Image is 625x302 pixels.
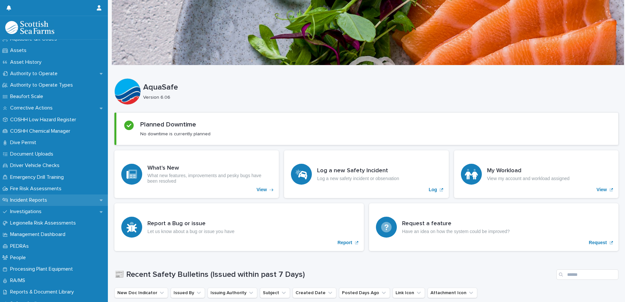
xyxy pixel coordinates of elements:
[8,266,78,272] p: Processing Plant Equipment
[8,140,42,146] p: Dive Permit
[8,174,69,180] p: Emergency Drill Training
[147,220,234,227] h3: Report a Bug or issue
[8,186,67,192] p: Fire Risk Assessments
[597,187,607,193] p: View
[8,162,65,169] p: Driver Vehicle Checks
[8,277,30,284] p: RA/MS
[556,269,618,280] input: Search
[284,150,448,198] a: Log
[257,187,267,193] p: View
[8,117,81,123] p: COSHH Low Hazard Register
[8,289,79,295] p: Reports & Document Library
[402,229,510,234] p: Have an idea on how the system could be improved?
[293,288,336,298] button: Created Date
[114,270,554,279] h1: 📰 Recent Safety Bulletins (Issued within past 7 Days)
[317,176,399,181] p: Log a new safety incident or observation
[147,165,272,172] h3: What's New
[8,59,47,65] p: Asset History
[147,173,272,184] p: What new features, improvements and pesky bugs have been resolved
[339,288,390,298] button: Posted Days Ago
[8,151,59,157] p: Document Uploads
[429,187,437,193] p: Log
[428,288,477,298] button: Attachment Icon
[8,209,47,215] p: Investigations
[337,240,352,245] p: Report
[487,167,570,175] h3: My Workload
[8,255,31,261] p: People
[171,288,205,298] button: Issued By
[143,95,613,100] p: Version 6.06
[393,288,425,298] button: Link Icon
[140,131,211,137] p: No downtime is currently planned
[8,128,76,134] p: COSHH Chemical Manager
[140,121,196,128] h2: Planned Downtime
[369,203,618,251] a: Request
[589,240,607,245] p: Request
[317,167,399,175] h3: Log a new Safety Incident
[114,288,168,298] button: New Doc Indicator
[8,243,34,249] p: PEDRAs
[208,288,257,298] button: Issuing Authority
[454,150,618,198] a: View
[8,197,52,203] p: Incident Reports
[8,93,48,100] p: Beaufort Scale
[8,71,63,77] p: Authority to Operate
[260,288,290,298] button: Subject
[114,203,364,251] a: Report
[8,231,71,238] p: Management Dashboard
[402,220,510,227] h3: Request a feature
[143,83,616,92] p: AquaSafe
[8,105,58,111] p: Corrective Actions
[114,150,279,198] a: View
[8,82,78,88] p: Authority to Operate Types
[5,21,54,34] img: bPIBxiqnSb2ggTQWdOVV
[147,229,234,234] p: Let us know about a bug or issue you have
[8,36,62,42] p: AquaSafe QR Codes
[487,176,570,181] p: View my account and workload assigned
[8,47,32,54] p: Assets
[8,220,81,226] p: Legionella Risk Assessments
